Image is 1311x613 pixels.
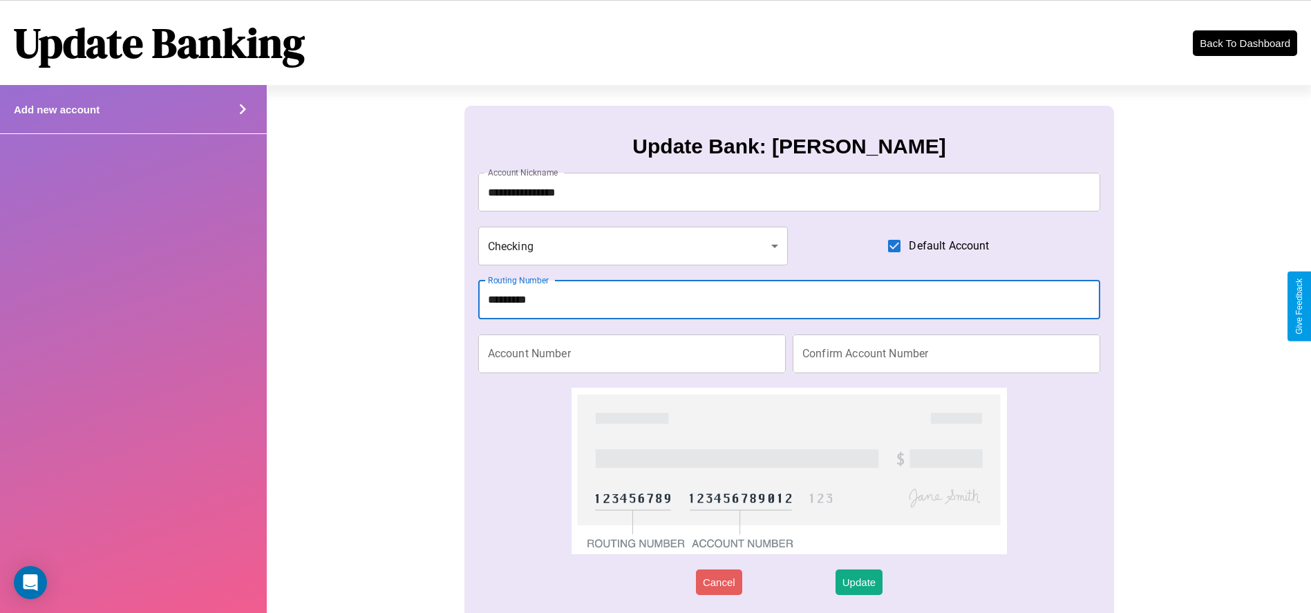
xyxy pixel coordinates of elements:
div: Open Intercom Messenger [14,566,47,599]
h4: Add new account [14,104,100,115]
label: Routing Number [488,274,549,286]
span: Default Account [909,238,989,254]
div: Give Feedback [1294,279,1304,334]
h1: Update Banking [14,15,305,71]
button: Update [836,569,883,595]
div: Checking [478,227,788,265]
img: check [572,388,1008,554]
label: Account Nickname [488,167,558,178]
button: Cancel [696,569,742,595]
button: Back To Dashboard [1193,30,1297,56]
h3: Update Bank: [PERSON_NAME] [632,135,945,158]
